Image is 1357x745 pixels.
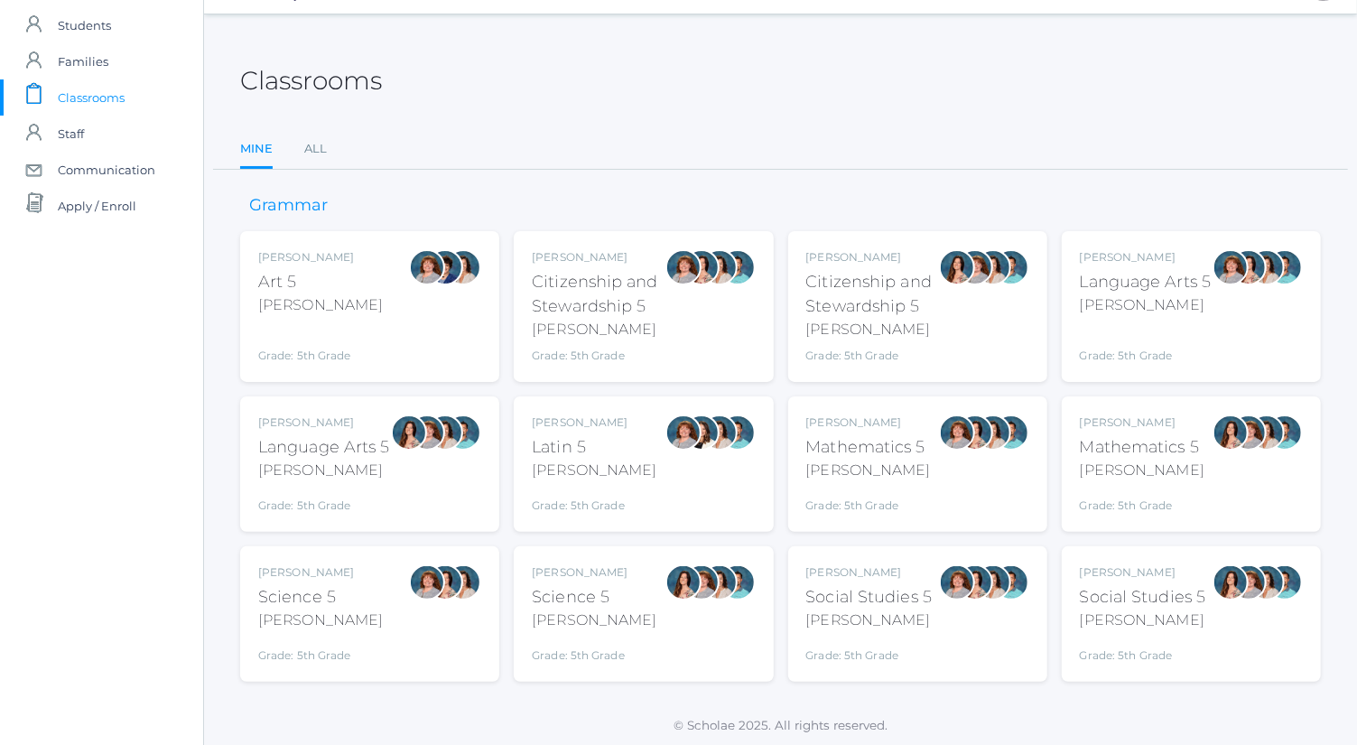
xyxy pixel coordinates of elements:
div: Rebecca Salazar [939,249,975,285]
div: Cari Burke [1249,564,1285,601]
div: Cari Burke [1249,414,1285,451]
div: [PERSON_NAME] [258,249,383,265]
div: Sarah Bence [939,564,975,601]
div: Grade: 5th Grade [532,489,656,514]
div: Rebecca Salazar [1231,249,1267,285]
div: Grade: 5th Grade [258,638,383,664]
div: Cari Burke [702,249,738,285]
div: Grade: 5th Grade [532,638,656,664]
div: Grade: 5th Grade [258,323,383,364]
div: Rebecca Salazar [1213,414,1249,451]
div: Westen Taylor [720,414,756,451]
div: [PERSON_NAME] [806,319,939,340]
span: Classrooms [58,79,125,116]
div: Westen Taylor [720,249,756,285]
div: [PERSON_NAME] [806,414,931,431]
div: Cari Burke [975,564,1011,601]
div: Westen Taylor [993,564,1029,601]
div: Rebecca Salazar [427,564,463,601]
div: [PERSON_NAME] [1080,414,1204,431]
div: Sarah Bence [409,564,445,601]
div: [PERSON_NAME] [1080,294,1212,316]
div: Rebecca Salazar [391,414,427,451]
div: Carolyn Sugimoto [427,249,463,285]
div: [PERSON_NAME] [1080,249,1212,265]
div: [PERSON_NAME] [1080,564,1206,581]
div: Cari Burke [975,414,1011,451]
div: Grade: 5th Grade [806,348,939,364]
div: Grade: 5th Grade [1080,489,1204,514]
div: [PERSON_NAME] [258,610,383,631]
div: [PERSON_NAME] [532,414,656,431]
div: Cari Burke [975,249,1011,285]
h2: Classrooms [240,67,382,95]
div: Grade: 5th Grade [532,348,665,364]
div: [PERSON_NAME] [532,460,656,481]
div: Rebecca Salazar [1213,564,1249,601]
div: Teresa Deutsch [683,414,720,451]
div: Grade: 5th Grade [1080,323,1212,364]
div: Grade: 5th Grade [806,489,931,514]
div: Science 5 [258,585,383,610]
div: Westen Taylor [993,414,1029,451]
div: Social Studies 5 [1080,585,1206,610]
div: Sarah Bence [665,249,702,285]
div: [PERSON_NAME] [258,460,390,481]
div: Sarah Bence [665,414,702,451]
div: Cari Burke [445,249,481,285]
div: [PERSON_NAME] [532,249,665,265]
div: Grade: 5th Grade [1080,638,1206,664]
div: Cari Burke [702,414,738,451]
div: Cari Burke [427,414,463,451]
div: Social Studies 5 [806,585,933,610]
div: [PERSON_NAME] [532,610,656,631]
div: Rebecca Salazar [665,564,702,601]
span: Staff [58,116,84,152]
div: [PERSON_NAME] [806,564,933,581]
div: Latin 5 [532,435,656,460]
div: [PERSON_NAME] [1080,460,1204,481]
a: Mine [240,131,273,170]
div: [PERSON_NAME] [1080,610,1206,631]
div: Westen Taylor [1267,564,1303,601]
div: Sarah Bence [1231,414,1267,451]
span: Families [58,43,108,79]
div: Mathematics 5 [1080,435,1204,460]
div: [PERSON_NAME] [806,460,931,481]
div: Art 5 [258,270,383,294]
div: Language Arts 5 [1080,270,1212,294]
span: Students [58,7,111,43]
div: Rebecca Salazar [957,414,993,451]
div: Sarah Bence [957,249,993,285]
div: [PERSON_NAME] [532,319,665,340]
div: [PERSON_NAME] [258,294,383,316]
div: Sarah Bence [409,414,445,451]
div: Sarah Bence [1231,564,1267,601]
div: Cari Burke [445,564,481,601]
div: Language Arts 5 [258,435,390,460]
span: Apply / Enroll [58,188,136,224]
div: Westen Taylor [1267,249,1303,285]
div: [PERSON_NAME] [258,564,383,581]
span: Communication [58,152,155,188]
div: [PERSON_NAME] [532,564,656,581]
div: Rebecca Salazar [683,249,720,285]
div: Westen Taylor [1267,414,1303,451]
p: © Scholae 2025. All rights reserved. [204,716,1357,734]
div: Citizenship and Stewardship 5 [806,270,939,319]
div: Westen Taylor [993,249,1029,285]
div: Sarah Bence [409,249,445,285]
div: Cari Burke [1249,249,1285,285]
div: Science 5 [532,585,656,610]
div: Grade: 5th Grade [258,489,390,514]
div: Cari Burke [702,564,738,601]
div: Sarah Bence [683,564,720,601]
div: Rebecca Salazar [957,564,993,601]
h3: Grammar [240,197,337,215]
div: Citizenship and Stewardship 5 [532,270,665,319]
div: Westen Taylor [445,414,481,451]
div: Westen Taylor [720,564,756,601]
div: Sarah Bence [939,414,975,451]
div: [PERSON_NAME] [806,610,933,631]
div: [PERSON_NAME] [258,414,390,431]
